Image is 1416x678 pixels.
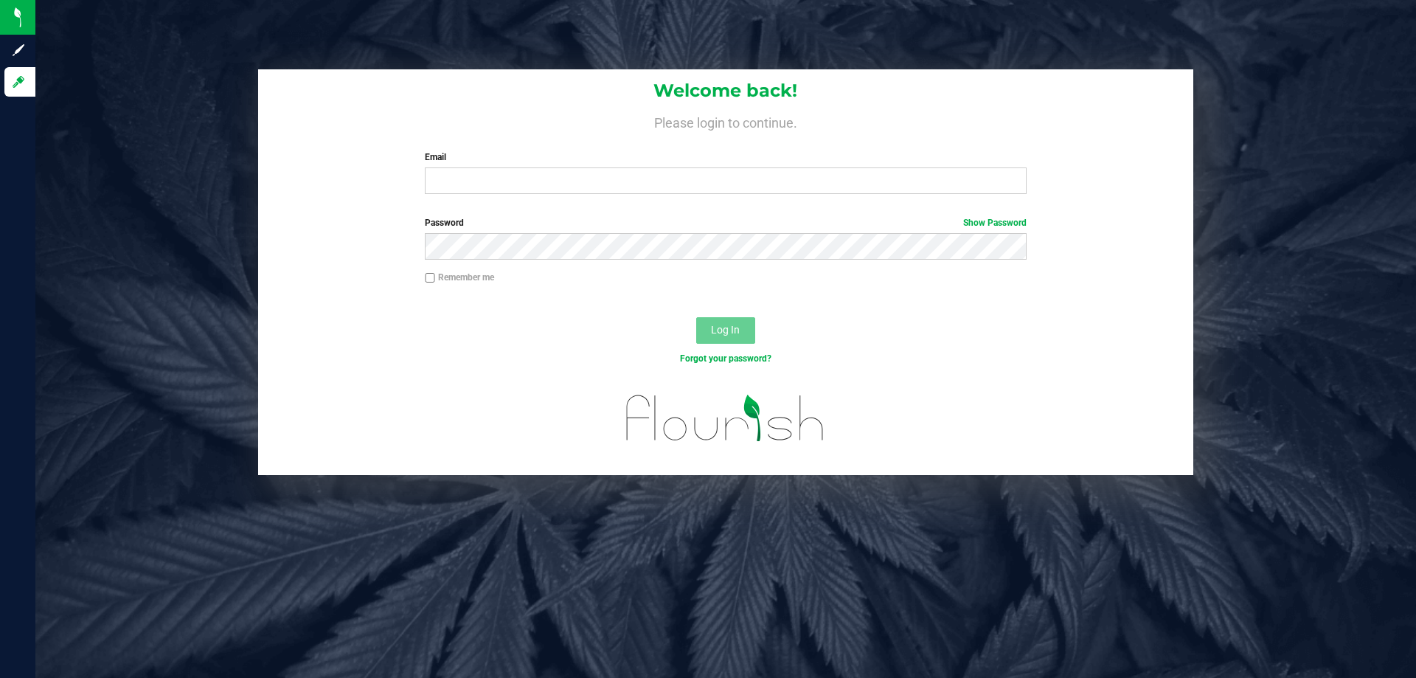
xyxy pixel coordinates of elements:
[425,218,464,228] span: Password
[711,324,740,336] span: Log In
[258,112,1193,130] h4: Please login to continue.
[608,381,842,456] img: flourish_logo.svg
[680,353,771,364] a: Forgot your password?
[696,317,755,344] button: Log In
[11,43,26,58] inline-svg: Sign up
[11,75,26,89] inline-svg: Log in
[258,81,1193,100] h1: Welcome back!
[425,151,1026,164] label: Email
[425,271,494,284] label: Remember me
[425,273,435,283] input: Remember me
[963,218,1027,228] a: Show Password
